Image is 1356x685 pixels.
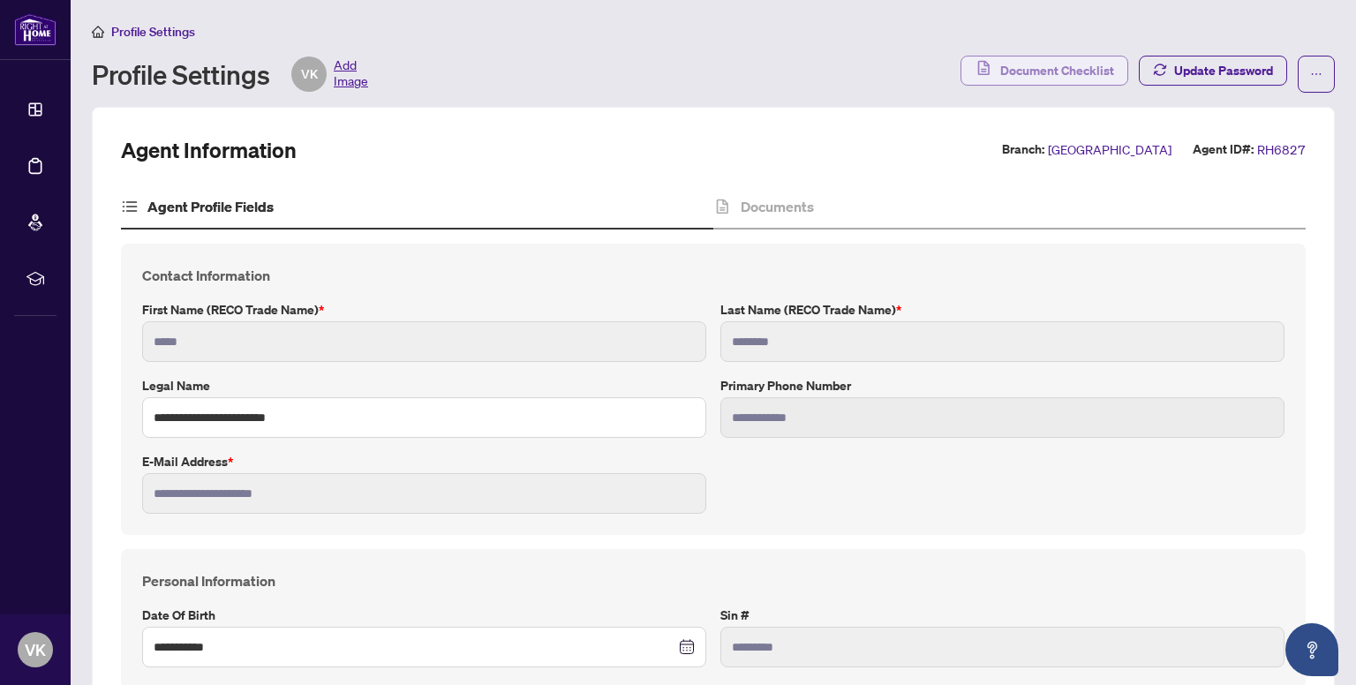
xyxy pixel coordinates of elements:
label: First Name (RECO Trade Name) [142,300,706,320]
div: Profile Settings [92,56,368,92]
label: Sin # [720,606,1284,625]
label: Last Name (RECO Trade Name) [720,300,1284,320]
h4: Contact Information [142,265,1284,286]
h4: Documents [741,196,814,217]
button: Update Password [1139,56,1287,86]
span: home [92,26,104,38]
img: logo [14,13,56,46]
span: Profile Settings [111,24,195,40]
h2: Agent Information [121,136,297,164]
span: Add Image [334,56,368,92]
span: [GEOGRAPHIC_DATA] [1048,139,1171,160]
span: Update Password [1174,56,1273,85]
span: Document Checklist [1000,56,1114,85]
button: Document Checklist [960,56,1128,86]
span: RH6827 [1257,139,1306,160]
button: Open asap [1285,623,1338,676]
h4: Personal Information [142,570,1284,591]
label: Branch: [1002,139,1044,160]
span: ellipsis [1310,68,1322,80]
label: Agent ID#: [1193,139,1254,160]
h4: Agent Profile Fields [147,196,274,217]
label: Legal Name [142,376,706,395]
label: Primary Phone Number [720,376,1284,395]
label: Date of Birth [142,606,706,625]
span: VK [25,637,46,662]
span: VK [301,64,318,84]
label: E-mail Address [142,452,706,471]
